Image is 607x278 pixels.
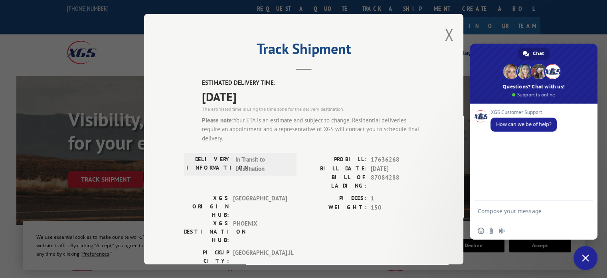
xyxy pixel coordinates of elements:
label: XGS ORIGIN HUB: [184,194,229,219]
span: [GEOGRAPHIC_DATA] , IL [233,248,287,265]
label: BILL DATE: [304,164,367,173]
span: [DATE] [202,87,423,105]
div: Close chat [573,246,597,270]
span: XGS Customer Support [490,110,557,115]
span: In Transit to Destination [235,155,289,173]
span: 87084288 [371,173,423,190]
div: Your ETA is an estimate and subject to change. Residential deliveries require an appointment and ... [202,116,423,143]
button: Close modal [445,24,453,45]
strong: Please note: [202,116,233,124]
label: PIECES: [304,194,367,203]
span: Chat [533,48,544,60]
span: How can we be of help? [496,121,551,128]
label: XGS DESTINATION HUB: [184,219,229,244]
span: Insert an emoji [478,228,484,234]
span: Send a file [488,228,494,234]
label: PROBILL: [304,155,367,164]
h2: Track Shipment [184,43,423,58]
span: 17636268 [371,155,423,164]
span: [DATE] [371,164,423,173]
label: PICKUP CITY: [184,248,229,265]
div: The estimated time is using the time zone for the delivery destination. [202,105,423,112]
div: Chat [518,48,550,60]
span: PHOENIX [233,219,287,244]
label: DELIVERY INFORMATION: [186,155,231,173]
span: 150 [371,203,423,212]
textarea: Compose your message... [478,208,572,222]
label: BILL OF LADING: [304,173,367,190]
label: WEIGHT: [304,203,367,212]
span: 1 [371,194,423,203]
span: [GEOGRAPHIC_DATA] [233,194,287,219]
span: Audio message [498,228,505,234]
label: ESTIMATED DELIVERY TIME: [202,78,423,88]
